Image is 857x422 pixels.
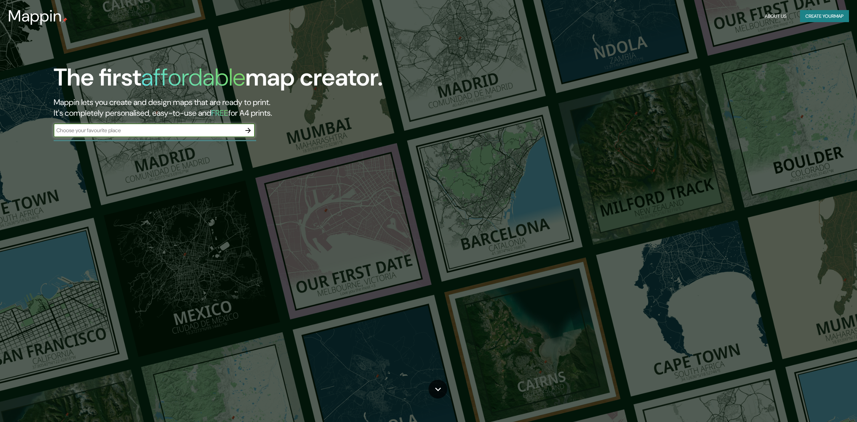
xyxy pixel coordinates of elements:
[62,17,67,23] img: mappin-pin
[8,7,62,25] h3: Mappin
[141,62,245,93] h1: affordable
[762,10,789,22] button: About Us
[800,10,849,22] button: Create yourmap
[211,108,228,118] h5: FREE
[54,97,482,118] h2: Mappin lets you create and design maps that are ready to print. It's completely personalised, eas...
[54,126,241,134] input: Choose your favourite place
[54,63,383,97] h1: The first map creator.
